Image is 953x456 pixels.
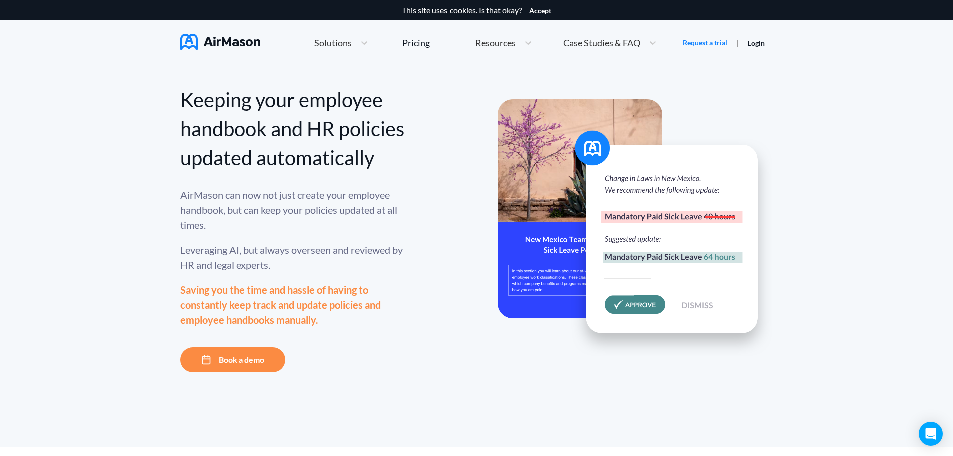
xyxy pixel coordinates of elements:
[402,34,430,52] a: Pricing
[180,282,405,327] div: Saving you the time and hassle of having to constantly keep track and update policies and employe...
[683,38,727,48] a: Request a trial
[180,242,405,272] div: Leveraging AI, but always overseen and reviewed by HR and legal experts.
[450,6,476,15] a: cookies
[180,187,405,232] div: AirMason can now not just create your employee handbook, but can keep your policies updated at al...
[529,7,551,15] button: Accept cookies
[498,99,773,357] img: handbook apu
[402,38,430,47] div: Pricing
[180,347,285,372] button: Book a demo
[736,38,739,47] span: |
[180,85,405,172] div: Keeping your employee handbook and HR policies updated automatically
[180,34,260,50] img: AirMason Logo
[314,38,352,47] span: Solutions
[475,38,516,47] span: Resources
[919,422,943,446] div: Open Intercom Messenger
[748,39,765,47] a: Login
[563,38,640,47] span: Case Studies & FAQ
